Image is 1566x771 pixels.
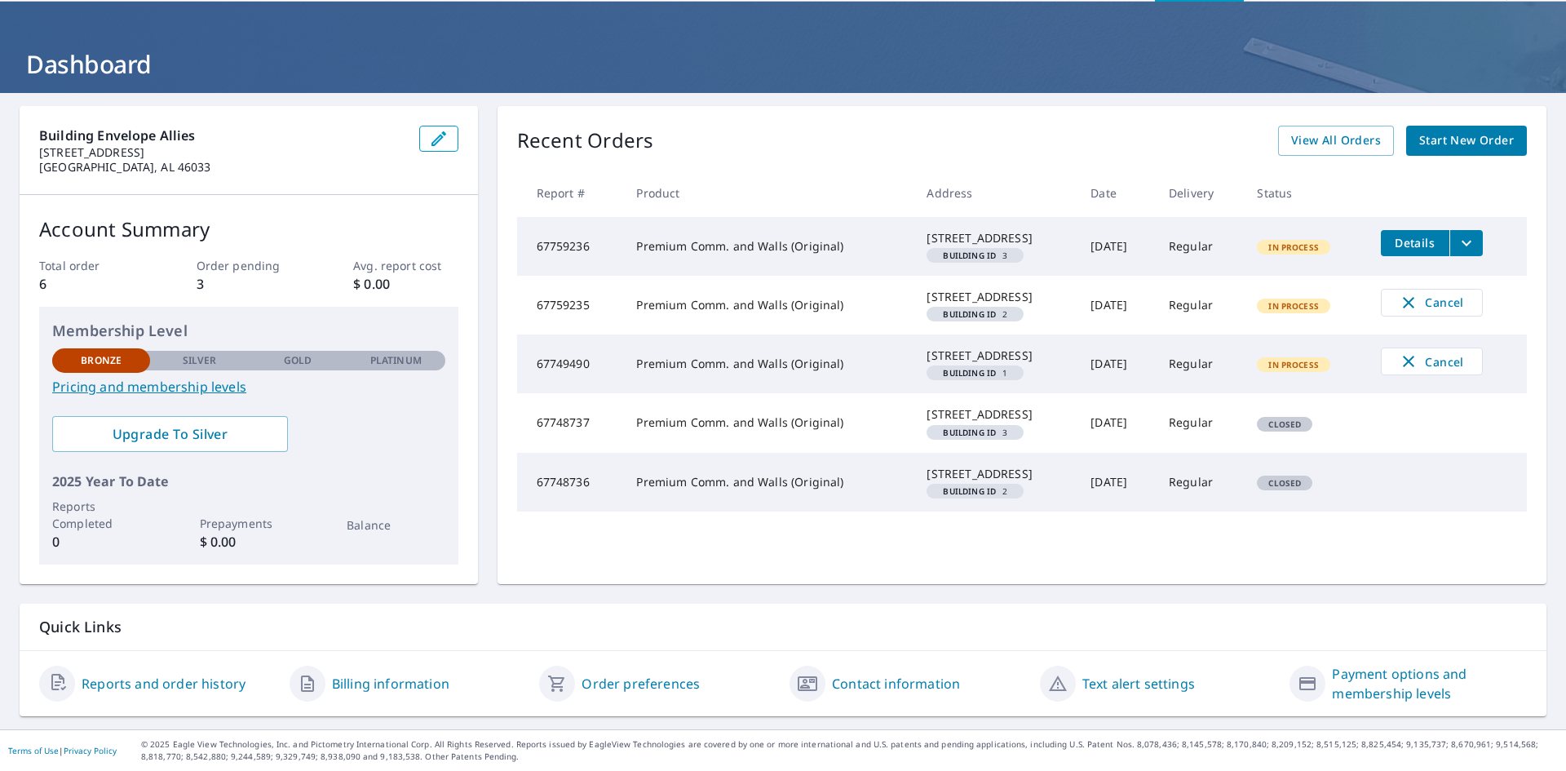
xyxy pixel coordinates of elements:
[1332,664,1527,703] a: Payment options and membership levels
[1077,393,1156,452] td: [DATE]
[623,335,913,393] td: Premium Comm. and Walls (Original)
[623,453,913,512] td: Premium Comm. and Walls (Original)
[370,353,422,368] p: Platinum
[623,276,913,335] td: Premium Comm. and Walls (Original)
[1398,293,1466,312] span: Cancel
[8,746,117,755] p: |
[1391,235,1440,250] span: Details
[832,674,960,693] a: Contact information
[943,428,996,436] em: Building ID
[284,353,312,368] p: Gold
[1259,241,1329,253] span: In Process
[39,257,144,274] p: Total order
[623,393,913,452] td: Premium Comm. and Walls (Original)
[353,257,458,274] p: Avg. report cost
[517,217,624,276] td: 67759236
[39,617,1527,637] p: Quick Links
[65,425,275,443] span: Upgrade To Silver
[1244,169,1367,217] th: Status
[933,369,1017,377] span: 1
[1449,230,1483,256] button: filesDropdownBtn-67759236
[1259,477,1311,489] span: Closed
[1082,674,1195,693] a: Text alert settings
[927,466,1064,482] div: [STREET_ADDRESS]
[517,276,624,335] td: 67759235
[1077,169,1156,217] th: Date
[517,169,624,217] th: Report #
[517,453,624,512] td: 67748736
[141,738,1558,763] p: © 2025 Eagle View Technologies, Inc. and Pictometry International Corp. All Rights Reserved. Repo...
[52,416,288,452] a: Upgrade To Silver
[623,217,913,276] td: Premium Comm. and Walls (Original)
[1259,359,1329,370] span: In Process
[1156,453,1244,512] td: Regular
[1156,335,1244,393] td: Regular
[81,353,122,368] p: Bronze
[52,472,445,491] p: 2025 Year To Date
[1077,335,1156,393] td: [DATE]
[39,215,458,244] p: Account Summary
[52,498,150,532] p: Reports Completed
[8,745,59,756] a: Terms of Use
[913,169,1077,217] th: Address
[1077,276,1156,335] td: [DATE]
[1077,453,1156,512] td: [DATE]
[20,47,1546,81] h1: Dashboard
[39,274,144,294] p: 6
[943,487,996,495] em: Building ID
[200,515,298,532] p: Prepayments
[1156,169,1244,217] th: Delivery
[197,257,301,274] p: Order pending
[1291,131,1381,151] span: View All Orders
[347,516,445,534] p: Balance
[183,353,217,368] p: Silver
[582,674,700,693] a: Order preferences
[1278,126,1394,156] a: View All Orders
[82,674,246,693] a: Reports and order history
[933,251,1017,259] span: 3
[933,487,1017,495] span: 2
[1077,217,1156,276] td: [DATE]
[1381,289,1483,317] button: Cancel
[517,393,624,452] td: 67748737
[933,310,1017,318] span: 2
[1156,276,1244,335] td: Regular
[200,532,298,552] p: $ 0.00
[1259,419,1311,430] span: Closed
[927,289,1064,305] div: [STREET_ADDRESS]
[1381,230,1449,256] button: detailsBtn-67759236
[1381,348,1483,375] button: Cancel
[517,126,654,156] p: Recent Orders
[52,532,150,552] p: 0
[64,745,117,756] a: Privacy Policy
[332,674,449,693] a: Billing information
[927,230,1064,246] div: [STREET_ADDRESS]
[1398,352,1466,371] span: Cancel
[623,169,913,217] th: Product
[52,377,445,397] a: Pricing and membership levels
[933,428,1017,436] span: 3
[1156,393,1244,452] td: Regular
[197,274,301,294] p: 3
[39,126,406,145] p: Building Envelope Allies
[52,320,445,342] p: Membership Level
[1406,126,1527,156] a: Start New Order
[517,335,624,393] td: 67749490
[39,160,406,175] p: [GEOGRAPHIC_DATA], AL 46033
[927,406,1064,423] div: [STREET_ADDRESS]
[943,369,996,377] em: Building ID
[927,348,1064,364] div: [STREET_ADDRESS]
[1419,131,1514,151] span: Start New Order
[943,251,996,259] em: Building ID
[39,145,406,160] p: [STREET_ADDRESS]
[353,274,458,294] p: $ 0.00
[943,310,996,318] em: Building ID
[1156,217,1244,276] td: Regular
[1259,300,1329,312] span: In Process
